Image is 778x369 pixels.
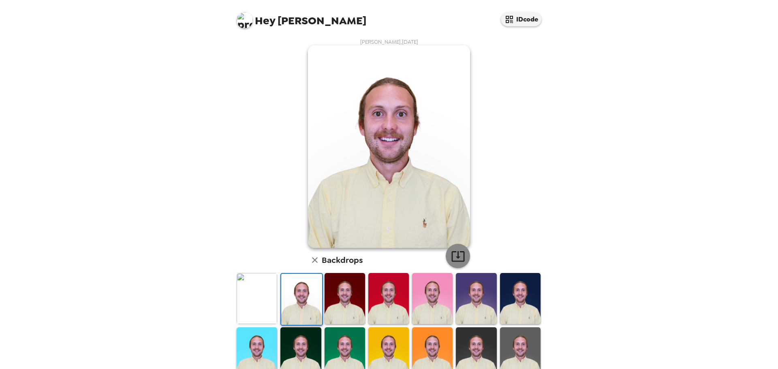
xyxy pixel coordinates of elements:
h6: Backdrops [322,254,363,267]
span: Hey [255,13,275,28]
img: profile pic [237,12,253,28]
span: [PERSON_NAME] [237,8,366,26]
img: user [308,45,470,248]
img: Original [237,273,277,324]
span: [PERSON_NAME] , [DATE] [360,38,418,45]
button: IDcode [501,12,541,26]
